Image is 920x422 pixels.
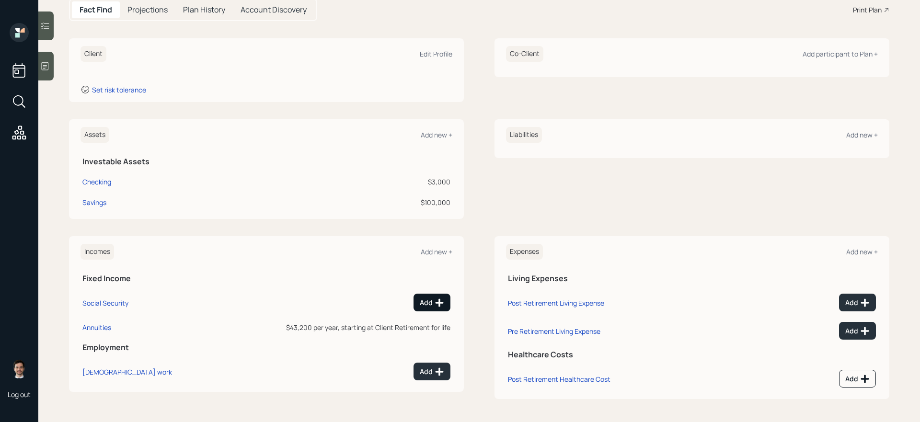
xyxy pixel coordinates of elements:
div: Social Security [82,298,128,308]
h5: Account Discovery [241,5,307,14]
div: Add new + [846,247,878,256]
h6: Liabilities [506,127,542,143]
h6: Incomes [80,244,114,260]
div: Add participant to Plan + [803,49,878,58]
button: Add [839,294,876,311]
h6: Client [80,46,106,62]
h6: Assets [80,127,109,143]
div: Savings [82,197,106,207]
div: Log out [8,390,31,399]
div: $100,000 [265,197,450,207]
img: jonah-coleman-headshot.png [10,359,29,378]
div: Annuities [82,323,111,332]
button: Add [839,370,876,388]
h5: Plan History [183,5,225,14]
div: Set risk tolerance [92,85,146,94]
div: Add [845,374,870,384]
h5: Living Expenses [508,274,876,283]
h5: Fixed Income [82,274,450,283]
button: Add [414,363,450,380]
h6: Co-Client [506,46,543,62]
div: Post Retirement Living Expense [508,298,604,308]
h5: Healthcare Costs [508,350,876,359]
h5: Employment [82,343,450,352]
h5: Investable Assets [82,157,450,166]
h5: Fact Find [80,5,112,14]
div: [DEMOGRAPHIC_DATA] work [82,367,172,376]
div: Add new + [421,130,452,139]
div: Add [420,298,444,308]
div: Add [845,326,870,336]
h5: Projections [127,5,168,14]
div: Post Retirement Healthcare Cost [508,375,610,384]
div: $3,000 [265,177,450,187]
div: Add [845,298,870,308]
div: Checking [82,177,111,187]
div: Add new + [421,247,452,256]
div: Pre Retirement Living Expense [508,327,600,336]
button: Add [414,294,450,311]
div: $43,200 per year, starting at Client Retirement for life [215,322,450,332]
div: Add [420,367,444,376]
div: Edit Profile [420,49,452,58]
div: Add new + [846,130,878,139]
button: Add [839,322,876,340]
h6: Expenses [506,244,543,260]
div: Print Plan [853,5,882,15]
